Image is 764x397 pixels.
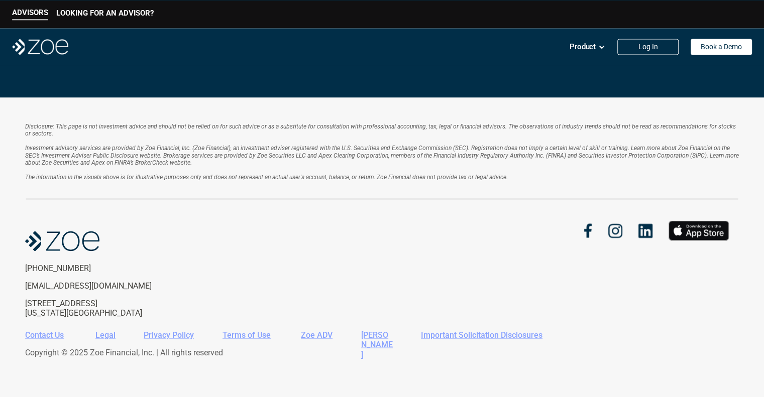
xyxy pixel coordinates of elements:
p: Log In [638,43,658,51]
p: [PHONE_NUMBER] [25,263,190,273]
a: Book a Demo [691,39,752,55]
p: [EMAIL_ADDRESS][DOMAIN_NAME] [25,281,190,290]
p: Book a Demo [701,43,742,51]
p: Product [570,39,596,54]
p: [STREET_ADDRESS] [US_STATE][GEOGRAPHIC_DATA] [25,298,190,317]
p: ADVISORS [12,8,48,17]
a: Contact Us [25,330,64,339]
em: Investment advisory services are provided by Zoe Financial, Inc. (Zoe Financial), an investment a... [25,144,740,166]
a: Log In [617,39,679,55]
a: Legal [95,330,116,339]
p: Copyright © 2025 Zoe Financial, Inc. | All rights reserved [25,347,731,357]
a: Zoe ADV [301,330,333,339]
a: Terms of Use [223,330,271,339]
p: LOOKING FOR AN ADVISOR? [56,9,154,18]
em: The information in the visuals above is for illustrative purposes only and does not represent an ... [25,173,508,180]
a: [PERSON_NAME] [361,330,393,358]
em: Disclosure: This page is not investment advice and should not be relied on for such advice or as ... [25,122,737,137]
a: Privacy Policy [144,330,194,339]
a: Important Solicitation Disclosures [421,330,542,339]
